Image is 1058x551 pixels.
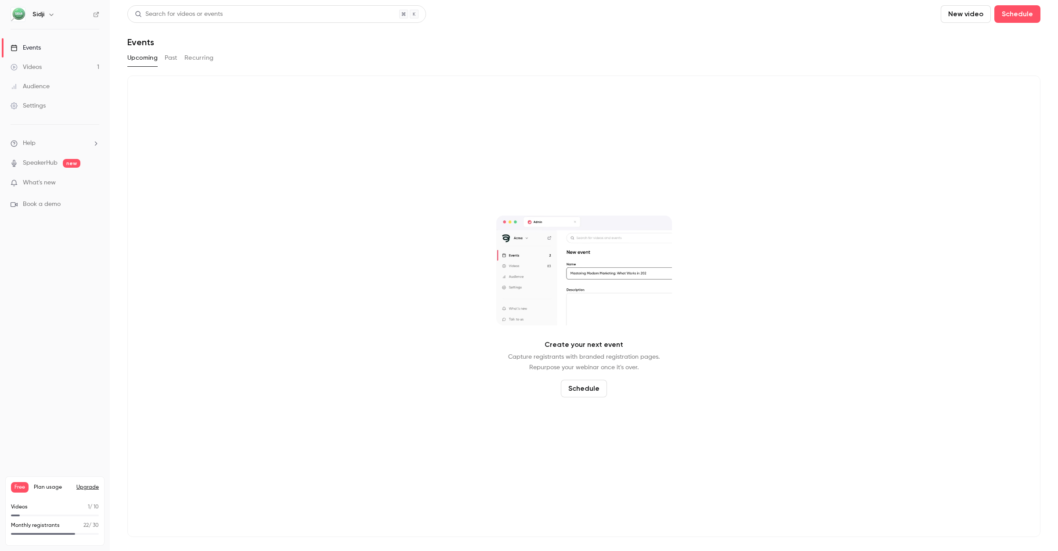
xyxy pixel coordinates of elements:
div: Search for videos or events [135,10,223,19]
div: Events [11,43,41,52]
span: What's new [23,178,56,187]
div: Audience [11,82,50,91]
h6: Sidji [32,10,44,19]
button: Upgrade [76,484,99,491]
p: Videos [11,503,28,511]
h1: Events [127,37,154,47]
p: Monthly registrants [11,522,60,529]
p: Create your next event [545,339,623,350]
button: Schedule [994,5,1040,23]
img: Sidji [11,7,25,22]
span: Book a demo [23,200,61,209]
button: Recurring [184,51,214,65]
span: Plan usage [34,484,71,491]
span: Free [11,482,29,493]
p: / 30 [83,522,99,529]
p: / 10 [88,503,99,511]
li: help-dropdown-opener [11,139,99,148]
span: Help [23,139,36,148]
button: Schedule [561,380,607,397]
button: New video [941,5,991,23]
p: Capture registrants with branded registration pages. Repurpose your webinar once it's over. [508,352,660,373]
span: 22 [83,523,89,528]
div: Videos [11,63,42,72]
span: new [63,159,80,168]
a: SpeakerHub [23,158,58,168]
span: 1 [88,504,90,510]
button: Past [165,51,177,65]
button: Upcoming [127,51,158,65]
div: Settings [11,101,46,110]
